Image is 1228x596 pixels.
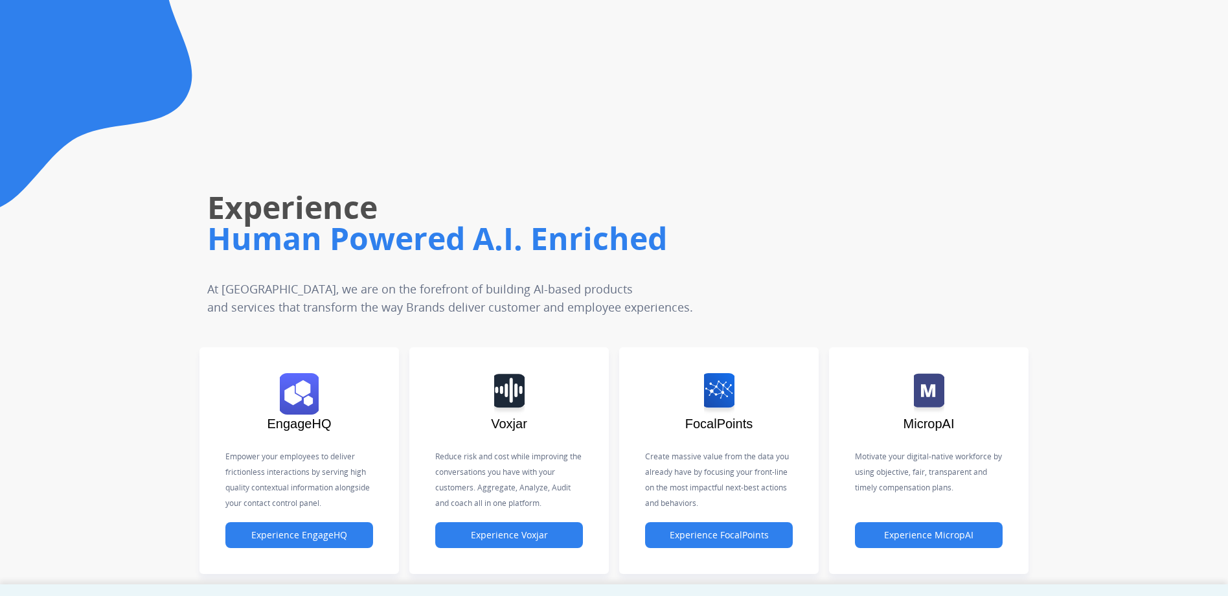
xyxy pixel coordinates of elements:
img: logo [494,373,525,415]
button: Experience EngageHQ [225,522,373,548]
button: Experience MicropAI [855,522,1003,548]
button: Experience Voxjar [435,522,583,548]
a: Experience FocalPoints [645,530,793,541]
img: logo [280,373,319,415]
a: Experience MicropAI [855,530,1003,541]
button: Experience FocalPoints [645,522,793,548]
span: MicropAI [904,417,955,431]
span: Voxjar [491,417,527,431]
p: Motivate your digital-native workforce by using objective, fair, transparent and timely compensat... [855,449,1003,496]
img: logo [914,373,944,415]
img: logo [704,373,734,415]
p: Empower your employees to deliver frictionless interactions by serving high quality contextual in... [225,449,373,511]
p: At [GEOGRAPHIC_DATA], we are on the forefront of building AI-based products and services that tra... [207,280,784,316]
h1: Experience [207,187,867,228]
h1: Human Powered A.I. Enriched [207,218,867,259]
p: Create massive value from the data you already have by focusing your front-line on the most impac... [645,449,793,511]
span: FocalPoints [685,417,753,431]
a: Experience EngageHQ [225,530,373,541]
p: Reduce risk and cost while improving the conversations you have with your customers. Aggregate, A... [435,449,583,511]
a: Experience Voxjar [435,530,583,541]
span: EngageHQ [267,417,332,431]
